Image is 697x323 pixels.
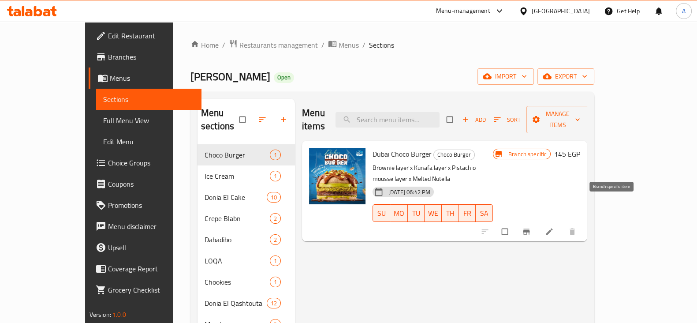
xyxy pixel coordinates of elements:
[442,204,459,222] button: TH
[270,171,281,181] div: items
[205,298,267,308] span: Donia El Qashtouta
[108,242,194,253] span: Upsell
[234,111,253,128] span: Select all sections
[205,213,270,224] span: Crepe Blabn
[205,255,270,266] span: LOQA
[267,192,281,203] div: items
[270,257,280,265] span: 1
[496,223,515,240] span: Select to update
[190,39,594,51] nav: breadcrumb
[274,72,294,83] div: Open
[445,207,455,220] span: TH
[682,6,686,16] span: A
[373,147,432,161] span: Dubai Choco Burger
[205,234,270,245] span: Dabadibo
[492,113,523,127] button: Sort
[198,250,295,271] div: LOQA1
[205,171,270,181] div: Ice Cream
[239,40,318,50] span: Restaurants management
[385,188,434,196] span: [DATE] 06:42 PM
[198,187,295,208] div: Donia El Cake10
[302,106,325,133] h2: Menu items
[274,74,294,81] span: Open
[103,94,194,105] span: Sections
[267,299,280,308] span: 12
[544,71,587,82] span: export
[532,6,590,16] div: [GEOGRAPHIC_DATA]
[434,150,474,160] span: Choco Burger
[222,40,225,50] li: /
[408,204,425,222] button: TU
[108,52,194,62] span: Branches
[394,207,404,220] span: MO
[462,207,473,220] span: FR
[270,277,281,287] div: items
[321,40,324,50] li: /
[89,173,201,195] a: Coupons
[96,110,201,131] a: Full Menu View
[205,150,270,160] span: Choco Burger
[328,39,359,51] a: Menus
[198,293,295,314] div: Donia El Qashtouta12
[108,158,194,168] span: Choice Groups
[205,192,267,203] span: Donia El Cake
[96,89,201,110] a: Sections
[270,278,280,286] span: 1
[274,110,295,129] button: Add section
[89,195,201,216] a: Promotions
[554,148,580,160] h6: 145 EGP
[369,40,394,50] span: Sections
[526,106,589,133] button: Manage items
[89,258,201,279] a: Coverage Report
[436,6,490,16] div: Menu-management
[108,221,194,232] span: Menu disclaimer
[89,309,111,320] span: Version:
[89,216,201,237] a: Menu disclaimer
[494,115,521,125] span: Sort
[533,109,582,131] span: Manage items
[390,204,408,222] button: MO
[270,213,281,224] div: items
[108,285,194,295] span: Grocery Checklist
[253,110,274,129] span: Sort sections
[96,131,201,152] a: Edit Menu
[190,40,219,50] a: Home
[108,263,194,274] span: Coverage Report
[112,309,126,320] span: 1.0.0
[537,68,594,85] button: export
[267,193,280,202] span: 10
[270,151,280,159] span: 1
[198,144,295,165] div: Choco Burger1
[229,39,318,51] a: Restaurants management
[309,148,365,204] img: Dubai Choco Burger
[110,73,194,83] span: Menus
[505,150,550,158] span: Branch specific
[89,68,201,89] a: Menus
[485,71,527,82] span: import
[201,106,239,133] h2: Menu sections
[108,30,194,41] span: Edit Restaurant
[103,115,194,126] span: Full Menu View
[89,152,201,173] a: Choice Groups
[89,279,201,300] a: Grocery Checklist
[89,25,201,46] a: Edit Restaurant
[270,236,280,244] span: 2
[428,207,438,220] span: WE
[89,46,201,68] a: Branches
[563,222,584,241] button: delete
[270,214,280,223] span: 2
[411,207,421,220] span: TU
[459,204,476,222] button: FR
[373,204,390,222] button: SU
[270,172,280,180] span: 1
[476,204,493,222] button: SA
[198,271,295,293] div: Chookies1
[339,40,359,50] span: Menus
[205,277,270,287] span: Chookies
[108,200,194,210] span: Promotions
